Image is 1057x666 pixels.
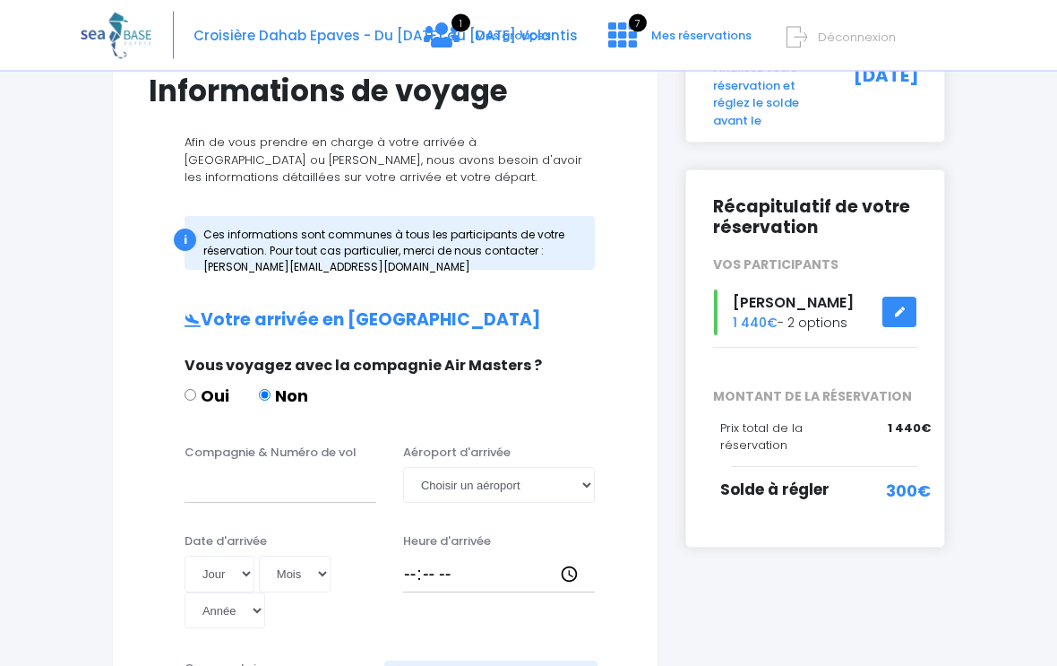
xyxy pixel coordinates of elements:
label: Date d'arrivée [185,533,267,551]
span: [PERSON_NAME] [733,293,854,314]
p: Afin de vous prendre en charge à votre arrivée à [GEOGRAPHIC_DATA] ou [PERSON_NAME], nous avons b... [149,134,622,187]
label: Aéroport d'arrivée [403,445,511,463]
h2: Récapitulatif de votre réservation [713,198,917,239]
h2: Votre arrivée en [GEOGRAPHIC_DATA] [149,311,622,332]
h1: Informations de voyage [149,74,622,109]
span: Mes réservations [651,27,752,44]
label: Compagnie & Numéro de vol [185,445,357,463]
label: Non [259,385,308,409]
span: MONTANT DE LA RÉSERVATION [700,388,931,407]
input: Non [259,390,271,402]
span: Croisière Dahab Epaves - Du [DATE] au [DATE] Volantis [193,26,578,45]
span: Mes groupes [475,27,551,44]
div: - 2 options [700,290,931,336]
span: 300€ [886,480,931,504]
div: i [174,229,196,252]
a: 7 Mes réservations [594,33,762,50]
span: Prix total de la réservation [720,420,803,455]
span: Déconnexion [818,29,896,46]
div: [DATE] [834,60,930,130]
input: Oui [185,390,196,402]
div: Ces informations sont communes à tous les participants de votre réservation. Pour tout cas partic... [185,217,595,271]
span: Vous voyagez avec la compagnie Air Masters ? [185,356,542,376]
div: VOS PARTICIPANTS [700,256,931,275]
label: Heure d'arrivée [403,533,491,551]
span: 1 440€ [733,315,778,333]
span: 1 440€ [888,420,931,438]
a: 1 Mes groupes [409,33,565,50]
span: Solde à régler [720,480,829,501]
label: Oui [185,385,229,409]
div: Finalisez votre réservation et réglez le solde avant le [700,60,834,130]
span: 7 [629,14,647,32]
span: 1 [451,14,470,32]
